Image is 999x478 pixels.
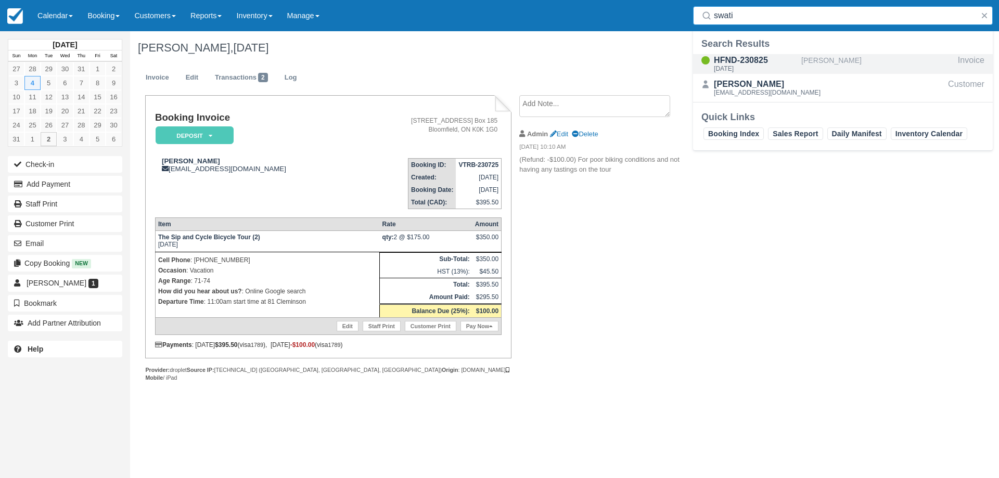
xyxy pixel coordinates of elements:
strong: How did you hear about us? [158,288,242,295]
th: Booking ID: [408,159,456,172]
td: $395.50 [472,278,502,291]
button: Email [8,235,122,252]
a: Edit [337,321,358,331]
a: Pay Now [460,321,498,331]
div: Search Results [701,37,984,50]
span: 1 [88,279,98,288]
a: 8 [89,76,106,90]
th: Total: [380,278,472,291]
a: 28 [24,62,41,76]
a: 2 [106,62,122,76]
th: Sun [8,50,24,62]
a: Edit [550,130,568,138]
a: 12 [41,90,57,104]
a: Staff Print [8,196,122,212]
strong: Age Range [158,277,191,285]
a: 29 [41,62,57,76]
a: Edit [178,68,206,88]
strong: $395.50 [215,341,237,348]
a: Inventory Calendar [891,127,967,140]
a: 21 [73,104,89,118]
a: 31 [8,132,24,146]
button: Check-in [8,156,122,173]
strong: qty [382,234,394,241]
a: Staff Print [363,321,401,331]
a: 23 [106,104,122,118]
a: 27 [57,118,73,132]
td: 2 @ $175.00 [380,231,472,252]
strong: The Sip and Cycle Bicycle Tour (2) [158,234,260,241]
th: Booking Date: [408,184,456,196]
div: [EMAIL_ADDRESS][DOMAIN_NAME] [155,157,356,173]
span: [PERSON_NAME] [27,279,86,287]
td: $45.50 [472,265,502,278]
span: 2 [258,73,268,82]
div: Customer [948,78,984,98]
a: 11 [24,90,41,104]
a: Help [8,341,122,357]
th: Item [155,218,379,231]
strong: Origin [442,367,458,373]
small: 1789 [251,342,263,348]
h1: Booking Invoice [155,112,356,123]
strong: $100.00 [476,307,498,315]
a: 31 [73,62,89,76]
th: Created: [408,171,456,184]
a: 18 [24,104,41,118]
address: [STREET_ADDRESS] Box 185 Bloomfield, ON K0K 1G0 [361,117,497,134]
a: 16 [106,90,122,104]
a: 20 [57,104,73,118]
a: 5 [41,76,57,90]
a: 15 [89,90,106,104]
a: 29 [89,118,106,132]
p: : 11:00am start time at 81 Cleminson [158,296,377,307]
a: 6 [106,132,122,146]
th: Total (CAD): [408,196,456,209]
div: : [DATE] (visa ), [DATE] (visa ) [155,341,502,348]
a: [PERSON_NAME][EMAIL_ADDRESS][DOMAIN_NAME]Customer [693,78,993,98]
a: Delete [572,130,598,138]
td: $395.50 [456,196,501,209]
th: Amount [472,218,502,231]
small: 1789 [328,342,340,348]
a: 17 [8,104,24,118]
span: [DATE] [233,41,268,54]
strong: Source IP: [187,367,214,373]
a: 30 [106,118,122,132]
span: -$100.00 [290,341,315,348]
a: Customer Print [8,215,122,232]
a: Transactions2 [207,68,276,88]
a: [PERSON_NAME] 1 [8,275,122,291]
strong: VTRB-230725 [458,161,498,169]
a: 28 [73,118,89,132]
em: Deposit [156,126,234,145]
a: Booking Index [703,127,764,140]
div: [PERSON_NAME] [714,78,821,91]
a: 22 [89,104,106,118]
td: $350.00 [472,253,502,266]
td: $295.50 [472,291,502,304]
div: Invoice [958,54,984,74]
a: Invoice [138,68,177,88]
td: [DATE] [456,184,501,196]
strong: Cell Phone [158,256,190,264]
button: Copy Booking New [8,255,122,272]
div: Quick Links [701,111,984,123]
th: Wed [57,50,73,62]
p: : 71-74 [158,276,377,286]
th: Amount Paid: [380,291,472,304]
a: 25 [24,118,41,132]
th: Balance Due (25%): [380,304,472,318]
th: Rate [380,218,472,231]
th: Thu [73,50,89,62]
div: [EMAIL_ADDRESS][DOMAIN_NAME] [714,89,821,96]
a: Sales Report [768,127,823,140]
p: : Vacation [158,265,377,276]
a: 1 [89,62,106,76]
strong: Mobile [145,367,509,381]
td: [DATE] [155,231,379,252]
strong: Payments [155,341,192,348]
h1: [PERSON_NAME], [138,42,872,54]
div: [DATE] [714,66,797,72]
div: [PERSON_NAME] [801,54,954,74]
